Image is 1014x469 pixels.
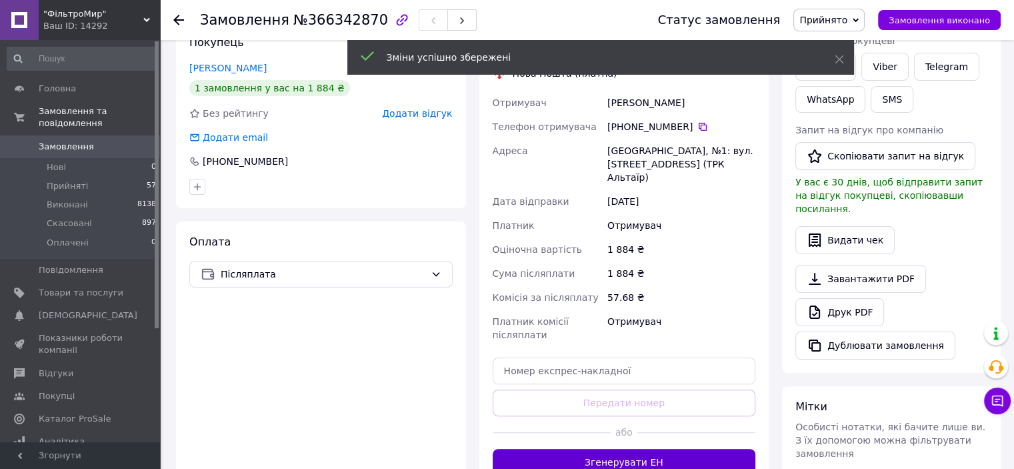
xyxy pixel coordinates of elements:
[39,264,103,276] span: Повідомлення
[611,426,637,439] span: або
[293,12,388,28] span: №366342870
[47,237,89,249] span: Оплачені
[189,63,267,73] a: [PERSON_NAME]
[39,332,123,356] span: Показники роботи компанії
[984,388,1011,414] button: Чат з покупцем
[147,180,156,192] span: 57
[605,91,758,115] div: [PERSON_NAME]
[39,436,85,448] span: Аналітика
[47,217,92,229] span: Скасовані
[795,298,884,326] a: Друк PDF
[605,213,758,238] div: Отримувач
[39,141,94,153] span: Замовлення
[39,368,73,380] span: Відгуки
[47,161,66,173] span: Нові
[39,83,76,95] span: Головна
[493,292,599,303] span: Комісія за післяплату
[607,120,755,133] div: [PHONE_NUMBER]
[795,422,985,459] span: Особисті нотатки, які бачите лише ви. З їх допомогою можна фільтрувати замовлення
[39,287,123,299] span: Товари та послуги
[151,161,156,173] span: 0
[39,105,160,129] span: Замовлення та повідомлення
[493,97,547,108] span: Отримувач
[142,217,156,229] span: 897
[799,15,847,25] span: Прийнято
[39,310,137,322] span: [DEMOGRAPHIC_DATA]
[7,47,157,71] input: Пошук
[200,12,289,28] span: Замовлення
[493,316,569,340] span: Платник комісії післяплати
[151,237,156,249] span: 0
[861,53,908,81] a: Viber
[914,53,979,81] a: Telegram
[188,131,269,144] div: Додати email
[795,86,865,113] a: WhatsApp
[47,199,88,211] span: Виконані
[795,226,895,254] button: Видати чек
[39,390,75,402] span: Покупці
[39,413,111,425] span: Каталог ProSale
[43,8,143,20] span: "ФільтроМир"
[795,125,943,135] span: Запит на відгук про компанію
[493,145,528,156] span: Адреса
[221,267,425,282] span: Післяплата
[795,265,926,293] a: Завантажити PDF
[382,108,452,119] span: Додати відгук
[605,262,758,286] div: 1 884 ₴
[605,286,758,310] div: 57.68 ₴
[47,180,88,192] span: Прийняті
[493,358,756,384] input: Номер експрес-накладної
[203,108,269,119] span: Без рейтингу
[493,244,582,255] span: Оціночна вартість
[878,10,1001,30] button: Замовлення виконано
[795,177,983,214] span: У вас є 30 днів, щоб відправити запит на відгук покупцеві, скопіювавши посилання.
[871,86,913,113] button: SMS
[43,20,160,32] div: Ваш ID: 14292
[889,15,990,25] span: Замовлення виконано
[605,189,758,213] div: [DATE]
[658,13,781,27] div: Статус замовлення
[173,13,184,27] div: Повернутися назад
[387,51,801,64] div: Зміни успішно збережені
[493,196,569,207] span: Дата відправки
[605,310,758,347] div: Отримувач
[795,400,827,413] span: Мітки
[605,238,758,262] div: 1 884 ₴
[189,80,350,96] div: 1 замовлення у вас на 1 884 ₴
[189,236,231,248] span: Оплата
[795,332,955,360] button: Дублювати замовлення
[189,36,244,49] span: Покупець
[493,268,575,279] span: Сума післяплати
[493,220,535,231] span: Платник
[493,121,597,132] span: Телефон отримувача
[605,139,758,189] div: [GEOGRAPHIC_DATA], №1: вул. [STREET_ADDRESS] (ТРК Альтаїр)
[137,199,156,211] span: 8138
[201,155,289,168] div: [PHONE_NUMBER]
[201,131,269,144] div: Додати email
[795,142,975,170] button: Скопіювати запит на відгук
